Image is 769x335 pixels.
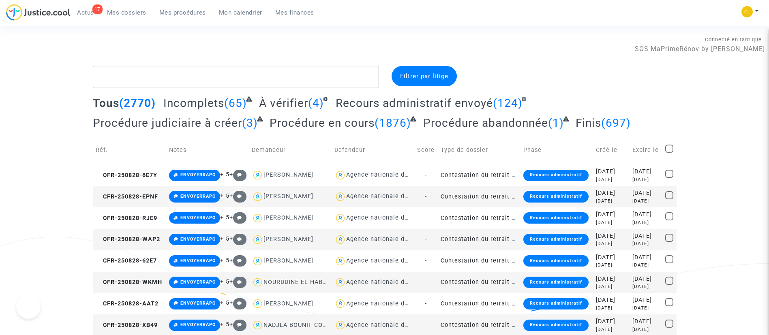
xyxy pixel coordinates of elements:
a: Mes finances [269,6,321,19]
span: Tous [93,96,119,110]
span: ENVOYERRAPO [180,301,216,306]
td: Type de dossier [438,136,521,164]
div: [PERSON_NAME] [263,214,313,221]
span: (124) [493,96,523,110]
div: [DATE] [632,275,660,284]
span: Mes finances [275,9,314,16]
span: + 5 [220,321,229,328]
div: [PERSON_NAME] [263,171,313,178]
span: CFR-250828-EPNF [96,193,158,200]
img: icon-user.svg [252,169,263,181]
span: (3) [242,116,258,130]
span: + 5 [220,257,229,264]
div: [PERSON_NAME] [263,193,313,200]
div: Recours administratif [523,234,589,245]
div: [DATE] [632,210,660,219]
span: ENVOYERRAPO [180,258,216,263]
div: Agence nationale de l'habitat [346,214,435,221]
img: icon-user.svg [334,212,346,224]
div: Recours administratif [523,170,589,181]
span: + [229,257,247,264]
span: Finis [576,116,601,130]
span: ENVOYERRAPO [180,280,216,285]
img: icon-user.svg [252,234,263,245]
div: [DATE] [632,232,660,241]
span: Procédure en cours [270,116,375,130]
div: [DATE] [596,176,627,183]
span: - [425,279,427,286]
span: - [425,300,427,307]
span: - [425,193,427,200]
div: Recours administratif [523,277,589,288]
div: [DATE] [596,326,627,333]
td: Contestation du retrait de [PERSON_NAME] par l'ANAH (mandataire) [438,229,521,250]
td: Notes [166,136,249,164]
span: + [229,278,247,285]
td: Contestation du retrait de [PERSON_NAME] par l'ANAH (mandataire) [438,164,521,186]
a: Mes dossiers [101,6,153,19]
div: [DATE] [596,232,627,241]
td: Demandeur [249,136,332,164]
span: (1876) [375,116,411,130]
div: [DATE] [632,240,660,247]
div: [DATE] [596,305,627,312]
div: 17 [92,4,103,14]
td: Score [414,136,438,164]
span: Mon calendrier [219,9,262,16]
span: CFR-250828-AAT2 [96,300,159,307]
span: - [425,236,427,243]
div: [DATE] [632,167,660,176]
div: [DATE] [596,167,627,176]
span: + 5 [220,214,229,221]
span: + [229,235,247,242]
img: icon-user.svg [252,255,263,267]
span: + 5 [220,235,229,242]
a: Mon calendrier [212,6,269,19]
td: Contestation du retrait de [PERSON_NAME] par l'ANAH (mandataire) [438,250,521,272]
span: ENVOYERRAPO [180,172,216,177]
div: Agence nationale de l'habitat [346,322,435,329]
span: + [229,192,247,199]
span: ENVOYERRAPO [180,194,216,199]
span: + 5 [220,299,229,306]
span: Procédure judiciaire à créer [93,116,242,130]
td: Contestation du retrait de [PERSON_NAME] par l'ANAH (mandataire) [438,207,521,229]
span: CFR-250828-WKMH [96,279,162,286]
span: + [229,299,247,306]
div: [DATE] [632,176,660,183]
span: ENVOYERRAPO [180,322,216,327]
span: (697) [601,116,631,130]
div: [DATE] [596,240,627,247]
span: (4) [308,96,324,110]
div: [DATE] [596,198,627,205]
td: Contestation du retrait de [PERSON_NAME] par l'ANAH (mandataire) [438,186,521,207]
div: [DATE] [632,296,660,305]
div: [DATE] [632,198,660,205]
img: icon-user.svg [252,212,263,224]
span: Mes procédures [159,9,206,16]
div: Agence nationale de l'habitat [346,171,435,178]
div: [PERSON_NAME] [263,236,313,243]
div: [DATE] [596,317,627,326]
div: Recours administratif [523,191,589,202]
div: [DATE] [596,296,627,305]
div: [PERSON_NAME] [263,300,313,307]
span: Procédure abandonnée [423,116,548,130]
span: CFR-250828-6E7Y [96,172,157,179]
div: Recours administratif [523,298,589,309]
div: [DATE] [596,262,627,269]
a: Mes procédures [153,6,212,19]
span: - [425,257,427,264]
span: (65) [224,96,247,110]
span: + 5 [220,192,229,199]
td: Réf. [93,136,166,164]
span: Actus [77,9,94,16]
span: + 5 [220,171,229,178]
iframe: Help Scout Beacon - Open [16,294,41,319]
img: icon-user.svg [252,277,263,288]
div: Agence nationale de l'habitat [346,193,435,200]
img: icon-user.svg [252,319,263,331]
div: [DATE] [632,283,660,290]
span: + [229,321,247,328]
div: [DATE] [632,262,660,269]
